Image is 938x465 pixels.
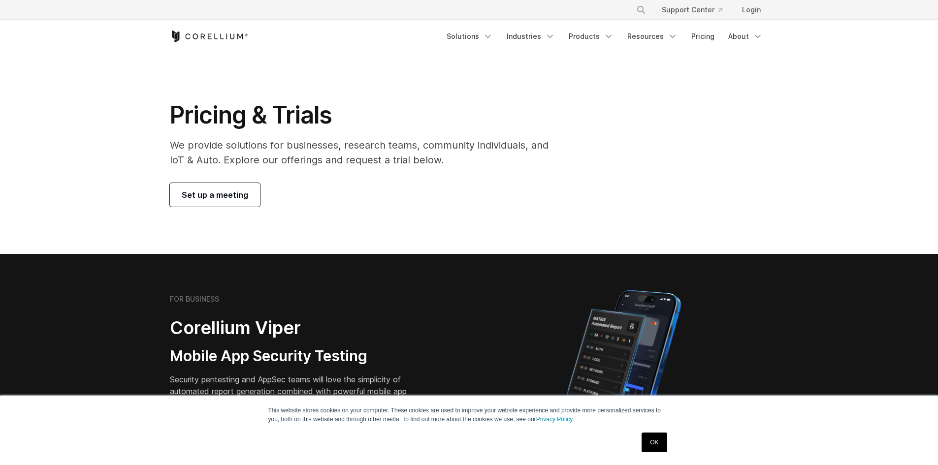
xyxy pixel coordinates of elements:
p: This website stores cookies on your computer. These cookies are used to improve your website expe... [268,406,670,424]
div: Navigation Menu [624,1,769,19]
a: Set up a meeting [170,183,260,207]
a: Products [563,28,619,45]
p: We provide solutions for businesses, research teams, community individuals, and IoT & Auto. Explo... [170,138,562,167]
a: Resources [621,28,683,45]
h6: FOR BUSINESS [170,295,219,304]
a: Support Center [654,1,730,19]
a: Pricing [685,28,720,45]
h3: Mobile App Security Testing [170,347,422,366]
div: Navigation Menu [441,28,769,45]
h2: Corellium Viper [170,317,422,339]
button: Search [632,1,650,19]
a: Privacy Policy. [536,416,574,423]
p: Security pentesting and AppSec teams will love the simplicity of automated report generation comb... [170,373,422,409]
a: Login [734,1,769,19]
a: About [722,28,769,45]
img: Corellium MATRIX automated report on iPhone showing app vulnerability test results across securit... [550,285,698,458]
a: OK [642,433,667,452]
a: Industries [501,28,561,45]
a: Corellium Home [170,31,248,42]
a: Solutions [441,28,499,45]
span: Set up a meeting [182,189,248,201]
h1: Pricing & Trials [170,100,562,130]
